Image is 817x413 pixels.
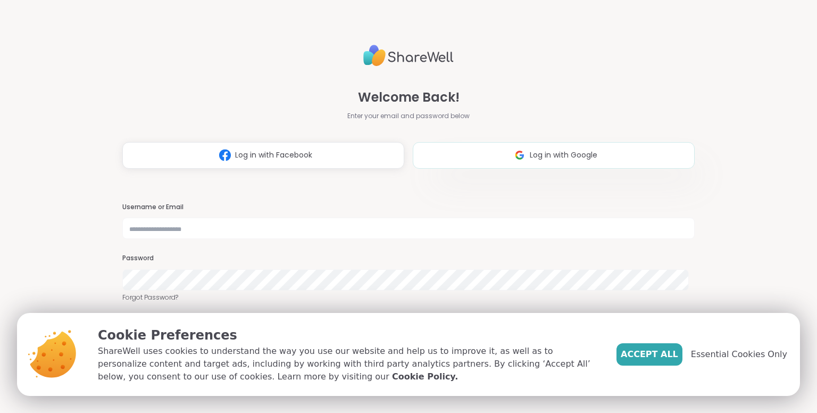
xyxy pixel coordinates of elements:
[347,111,470,121] span: Enter your email and password below
[122,293,694,302] a: Forgot Password?
[98,326,599,345] p: Cookie Preferences
[510,145,530,165] img: ShareWell Logomark
[413,142,695,169] button: Log in with Google
[616,343,682,366] button: Accept All
[122,254,694,263] h3: Password
[358,88,460,107] span: Welcome Back!
[530,150,597,161] span: Log in with Google
[122,203,694,212] h3: Username or Email
[392,370,458,383] a: Cookie Policy.
[215,145,235,165] img: ShareWell Logomark
[621,348,678,361] span: Accept All
[363,40,454,71] img: ShareWell Logo
[235,150,312,161] span: Log in with Facebook
[122,142,404,169] button: Log in with Facebook
[691,348,787,361] span: Essential Cookies Only
[98,345,599,383] p: ShareWell uses cookies to understand the way you use our website and help us to improve it, as we...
